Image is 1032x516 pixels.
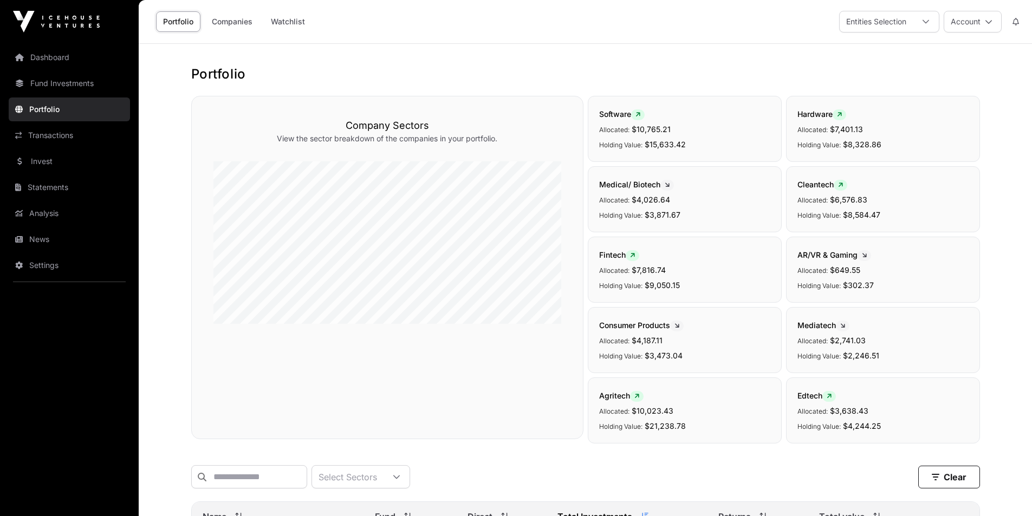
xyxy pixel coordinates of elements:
[599,180,674,189] span: Medical/ Biotech
[830,125,863,134] span: $7,401.13
[797,180,847,189] span: Cleantech
[632,125,671,134] span: $10,765.21
[599,211,642,219] span: Holding Value:
[9,71,130,95] a: Fund Investments
[797,407,828,415] span: Allocated:
[599,282,642,290] span: Holding Value:
[843,140,881,149] span: $8,328.86
[632,195,670,204] span: $4,026.64
[599,422,642,430] span: Holding Value:
[645,280,680,290] span: $9,050.15
[830,195,867,204] span: $6,576.83
[9,253,130,277] a: Settings
[843,351,879,360] span: $2,246.51
[645,210,680,219] span: $3,871.67
[797,422,841,430] span: Holding Value:
[797,109,846,119] span: Hardware
[797,266,828,275] span: Allocated:
[9,149,130,173] a: Invest
[599,321,684,330] span: Consumer Products
[797,391,836,400] span: Edtech
[797,141,841,149] span: Holding Value:
[599,391,644,400] span: Agritech
[599,407,629,415] span: Allocated:
[9,45,130,69] a: Dashboard
[9,201,130,225] a: Analysis
[599,141,642,149] span: Holding Value:
[830,336,866,345] span: $2,741.03
[797,126,828,134] span: Allocated:
[599,126,629,134] span: Allocated:
[797,282,841,290] span: Holding Value:
[9,175,130,199] a: Statements
[645,140,686,149] span: $15,633.42
[797,352,841,360] span: Holding Value:
[797,196,828,204] span: Allocated:
[599,196,629,204] span: Allocated:
[843,210,880,219] span: $8,584.47
[797,321,849,330] span: Mediatech
[312,466,384,488] div: Select Sectors
[944,11,1002,32] button: Account
[599,352,642,360] span: Holding Value:
[797,211,841,219] span: Holding Value:
[9,227,130,251] a: News
[599,266,629,275] span: Allocated:
[830,265,860,275] span: $649.55
[156,11,200,32] a: Portfolio
[13,11,100,32] img: Icehouse Ventures Logo
[599,250,639,259] span: Fintech
[978,464,1032,516] iframe: Chat Widget
[599,337,629,345] span: Allocated:
[9,97,130,121] a: Portfolio
[599,109,645,119] span: Software
[797,250,871,259] span: AR/VR & Gaming
[191,66,980,83] h1: Portfolio
[632,406,673,415] span: $10,023.43
[843,280,874,290] span: $302.37
[645,421,686,430] span: $21,238.78
[843,421,881,430] span: $4,244.25
[830,406,868,415] span: $3,638.43
[840,11,913,32] div: Entities Selection
[213,133,561,144] p: View the sector breakdown of the companies in your portfolio.
[9,123,130,147] a: Transactions
[797,337,828,345] span: Allocated:
[918,466,980,488] button: Clear
[632,336,663,345] span: $4,187.11
[645,351,683,360] span: $3,473.04
[264,11,312,32] a: Watchlist
[213,118,561,133] h3: Company Sectors
[205,11,259,32] a: Companies
[632,265,666,275] span: $7,816.74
